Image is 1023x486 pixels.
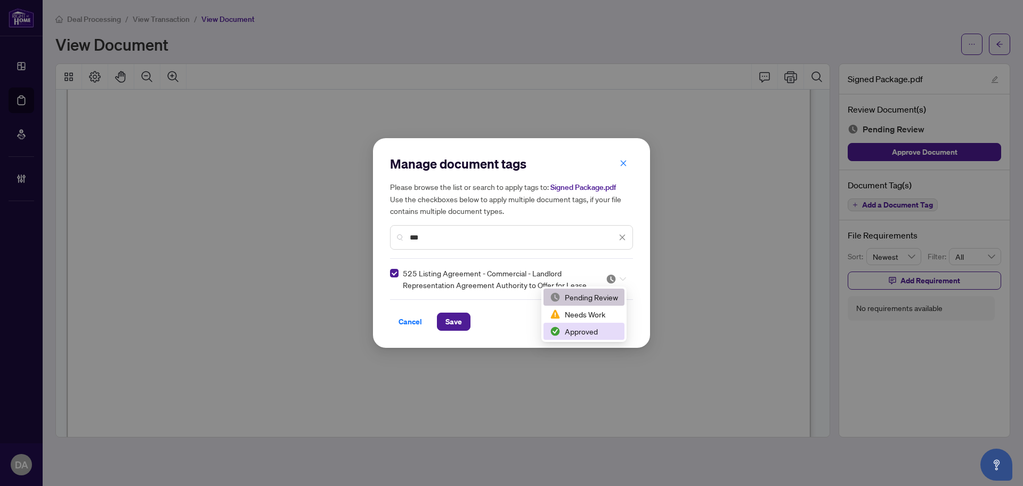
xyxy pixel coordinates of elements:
[550,326,561,337] img: status
[543,323,624,340] div: Approved
[620,160,627,167] span: close
[619,234,626,241] span: close
[550,292,561,302] img: status
[606,274,616,284] img: status
[445,313,462,330] span: Save
[390,313,431,331] button: Cancel
[980,449,1012,481] button: Open asap
[550,325,618,337] div: Approved
[399,313,422,330] span: Cancel
[550,291,618,303] div: Pending Review
[403,267,593,291] span: 525 Listing Agreement - Commercial - Landlord Representation Agreement Authority to Offer for Lease
[550,182,616,192] span: Signed Package.pdf
[606,274,626,284] span: Pending Review
[550,308,618,320] div: Needs Work
[390,155,633,172] h2: Manage document tags
[390,181,633,217] h5: Please browse the list or search to apply tags to: Use the checkboxes below to apply multiple doc...
[550,309,561,320] img: status
[543,306,624,323] div: Needs Work
[543,289,624,306] div: Pending Review
[437,313,470,331] button: Save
